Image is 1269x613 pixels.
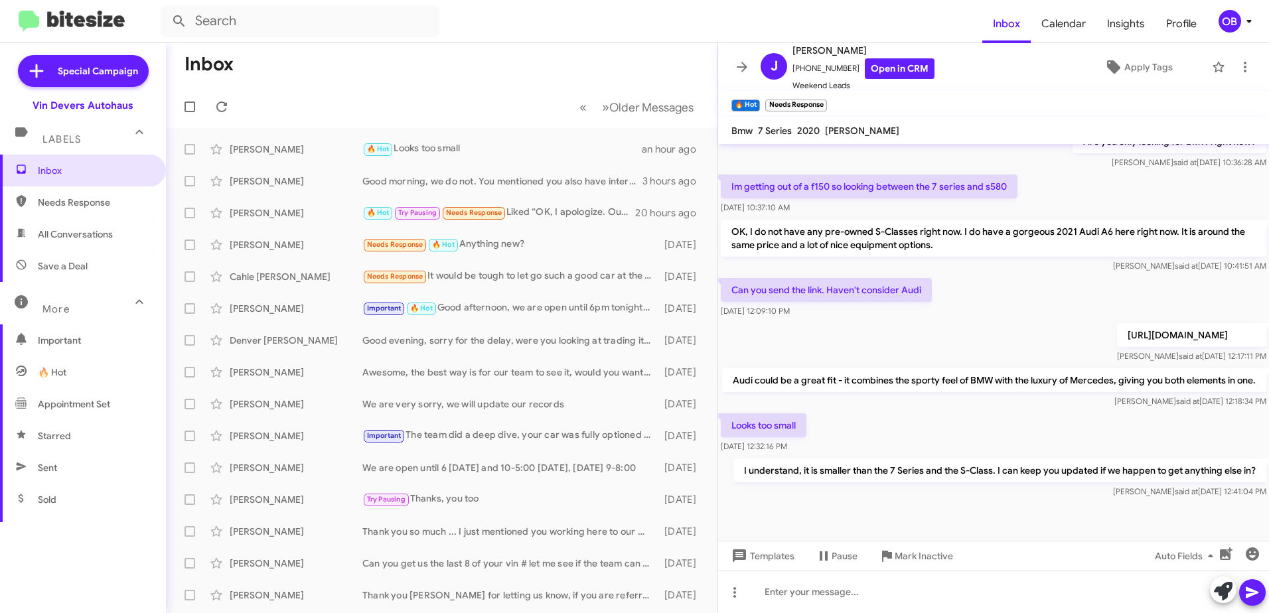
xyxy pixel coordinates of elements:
[792,42,934,58] span: [PERSON_NAME]
[230,270,362,283] div: Cahle [PERSON_NAME]
[1112,157,1266,167] span: [PERSON_NAME] [DATE] 10:36:28 AM
[230,397,362,411] div: [PERSON_NAME]
[792,79,934,92] span: Weekend Leads
[825,125,899,137] span: [PERSON_NAME]
[658,588,707,602] div: [DATE]
[765,100,826,111] small: Needs Response
[230,429,362,443] div: [PERSON_NAME]
[362,174,642,188] div: Good morning, we do not. You mentioned you also have interest in looking for an e-tron GT as well...
[658,429,707,443] div: [DATE]
[367,145,390,153] span: 🔥 Hot
[658,397,707,411] div: [DATE]
[230,493,362,506] div: [PERSON_NAME]
[410,304,433,312] span: 🔥 Hot
[38,164,151,177] span: Inbox
[868,544,964,568] button: Mark Inactive
[658,461,707,474] div: [DATE]
[185,54,234,75] h1: Inbox
[1113,486,1266,496] span: [PERSON_NAME] [DATE] 12:41:04 PM
[1175,486,1198,496] span: said at
[718,544,805,568] button: Templates
[635,206,707,220] div: 20 hours ago
[721,174,1017,198] p: Im getting out of a f150 so looking between the 7 series and s580
[230,334,362,347] div: Denver [PERSON_NAME]
[1156,5,1207,43] a: Profile
[658,493,707,506] div: [DATE]
[38,397,110,411] span: Appointment Set
[658,557,707,570] div: [DATE]
[362,588,658,602] div: Thank you [PERSON_NAME] for letting us know, if you are referring to the new car factory warranty...
[362,366,658,379] div: Awesome, the best way is for our team to see it, would you want to replace it? This would also gi...
[609,100,694,115] span: Older Messages
[758,125,792,137] span: 7 Series
[362,428,658,443] div: The team did a deep dive, your car was fully optioned as is our 2025, the most important stand ou...
[1114,396,1266,406] span: [PERSON_NAME] [DATE] 12:18:34 PM
[771,56,778,77] span: J
[721,306,790,316] span: [DATE] 12:09:10 PM
[658,525,707,538] div: [DATE]
[33,99,133,112] div: Vin Devers Autohaus
[42,133,81,145] span: Labels
[733,458,1266,482] p: I understand, it is smaller than the 7 Series and the S-Class. I can keep you updated if we happe...
[721,220,1266,257] p: OK, I do not have any pre-owned S-Classes right now. I do have a gorgeous 2021 Audi A6 here right...
[1219,10,1241,33] div: OB
[367,208,390,217] span: 🔥 Hot
[658,270,707,283] div: [DATE]
[1176,396,1199,406] span: said at
[362,397,658,411] div: We are very sorry, we will update our records
[658,238,707,251] div: [DATE]
[571,94,595,121] button: Previous
[230,302,362,315] div: [PERSON_NAME]
[38,461,57,474] span: Sent
[58,64,138,78] span: Special Campaign
[38,366,66,379] span: 🔥 Hot
[362,237,658,252] div: Anything new?
[367,431,402,440] span: Important
[642,174,707,188] div: 3 hours ago
[446,208,502,217] span: Needs Response
[982,5,1031,43] a: Inbox
[1113,261,1266,271] span: [PERSON_NAME] [DATE] 10:41:51 AM
[1173,157,1197,167] span: said at
[642,143,707,156] div: an hour ago
[230,366,362,379] div: [PERSON_NAME]
[362,269,658,284] div: It would be tough to let go such a good car at the rate I have it at now
[38,259,88,273] span: Save a Deal
[362,301,658,316] div: Good afternoon, we are open until 6pm tonight and 10am - 5pm [DATE] ([DATE])
[895,544,953,568] span: Mark Inactive
[362,205,635,220] div: Liked “OK, I apologize. Our pre owned sales manager is back in the office. He wanted to touch bas...
[805,544,868,568] button: Pause
[362,334,658,347] div: Good evening, sorry for the delay, were you looking at trading it in towards something we have he...
[658,334,707,347] div: [DATE]
[579,99,587,115] span: «
[731,100,760,111] small: 🔥 Hot
[161,5,439,37] input: Search
[1175,261,1198,271] span: said at
[721,278,932,302] p: Can you send the link. Haven't consider Audi
[230,174,362,188] div: [PERSON_NAME]
[1117,351,1266,361] span: [PERSON_NAME] [DATE] 12:17:11 PM
[362,525,658,538] div: Thank you so much ... I just mentioned you working here to our GM and he smiled and said you were...
[594,94,702,121] button: Next
[602,99,609,115] span: »
[721,202,790,212] span: [DATE] 10:37:10 AM
[1155,544,1219,568] span: Auto Fields
[18,55,149,87] a: Special Campaign
[1031,5,1096,43] a: Calendar
[721,441,787,451] span: [DATE] 12:32:16 PM
[1144,544,1229,568] button: Auto Fields
[722,368,1266,392] p: Audi could be a great fit - it combines the sporty feel of BMW with the luxury of Mercedes, givin...
[1071,55,1205,79] button: Apply Tags
[1117,323,1266,347] p: [URL][DOMAIN_NAME]
[230,206,362,220] div: [PERSON_NAME]
[230,238,362,251] div: [PERSON_NAME]
[432,240,455,249] span: 🔥 Hot
[1124,55,1173,79] span: Apply Tags
[367,272,423,281] span: Needs Response
[1096,5,1156,43] a: Insights
[731,125,753,137] span: Bmw
[362,461,658,474] div: We are open until 6 [DATE] and 10-5:00 [DATE], [DATE] 9-8:00
[38,429,71,443] span: Starred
